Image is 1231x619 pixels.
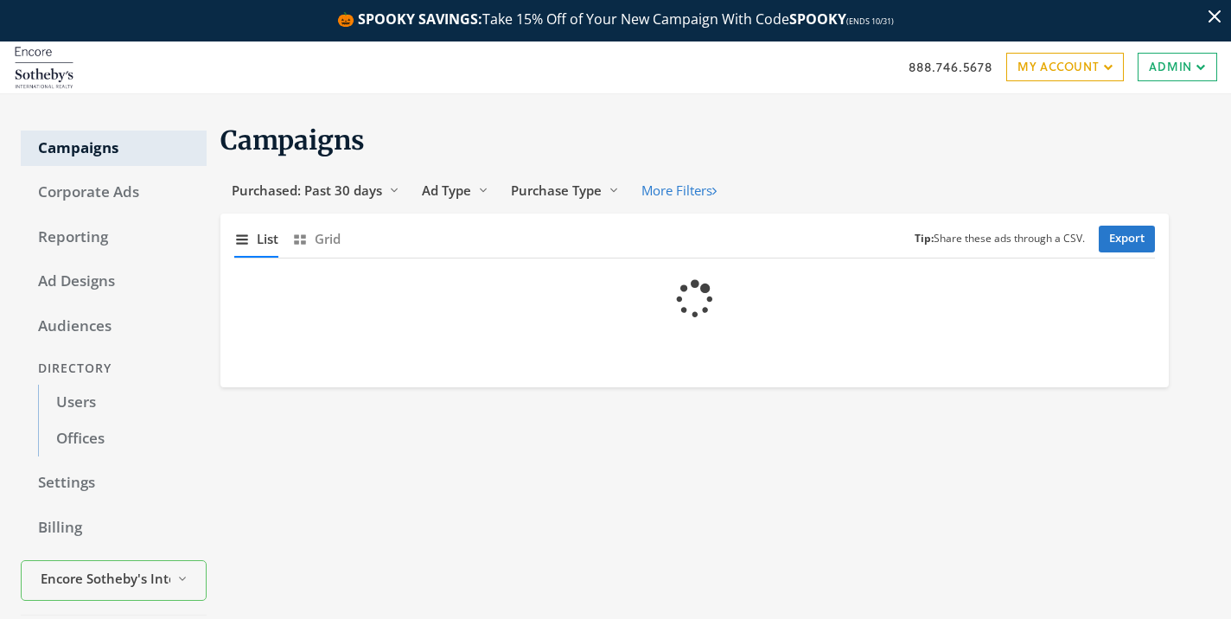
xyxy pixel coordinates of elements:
[315,229,341,249] span: Grid
[21,264,207,300] a: Ad Designs
[500,175,630,207] button: Purchase Type
[232,182,382,199] span: Purchased: Past 30 days
[1006,53,1124,80] a: My Account
[21,309,207,345] a: Audiences
[38,421,207,457] a: Offices
[21,510,207,546] a: Billing
[915,231,1085,247] small: Share these ads through a CSV.
[220,124,365,156] span: Campaigns
[1138,53,1217,80] a: Admin
[21,560,207,601] button: Encore Sotheby's International Realty
[21,175,207,211] a: Corporate Ads
[220,175,411,207] button: Purchased: Past 30 days
[630,175,728,207] button: More Filters
[411,175,500,207] button: Ad Type
[234,220,278,258] button: List
[511,182,602,199] span: Purchase Type
[21,220,207,256] a: Reporting
[292,220,341,258] button: Grid
[21,353,207,385] div: Directory
[41,569,170,589] span: Encore Sotheby's International Realty
[909,58,992,76] a: 888.746.5678
[1099,226,1155,252] a: Export
[422,182,471,199] span: Ad Type
[257,229,278,249] span: List
[915,231,934,246] b: Tip:
[14,46,74,89] img: Adwerx
[21,131,207,167] a: Campaigns
[21,465,207,501] a: Settings
[38,385,207,421] a: Users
